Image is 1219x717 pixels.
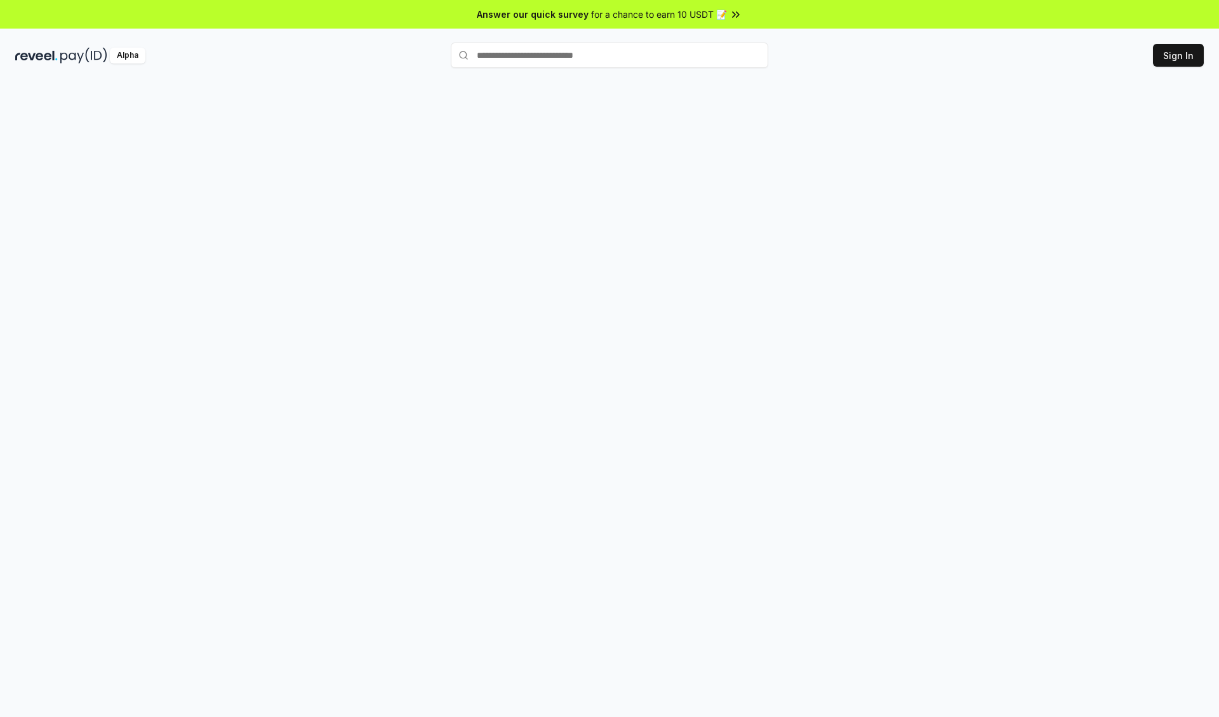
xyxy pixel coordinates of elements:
div: Alpha [110,48,145,64]
img: pay_id [60,48,107,64]
span: Answer our quick survey [477,8,589,21]
img: reveel_dark [15,48,58,64]
span: for a chance to earn 10 USDT 📝 [591,8,727,21]
button: Sign In [1153,44,1204,67]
